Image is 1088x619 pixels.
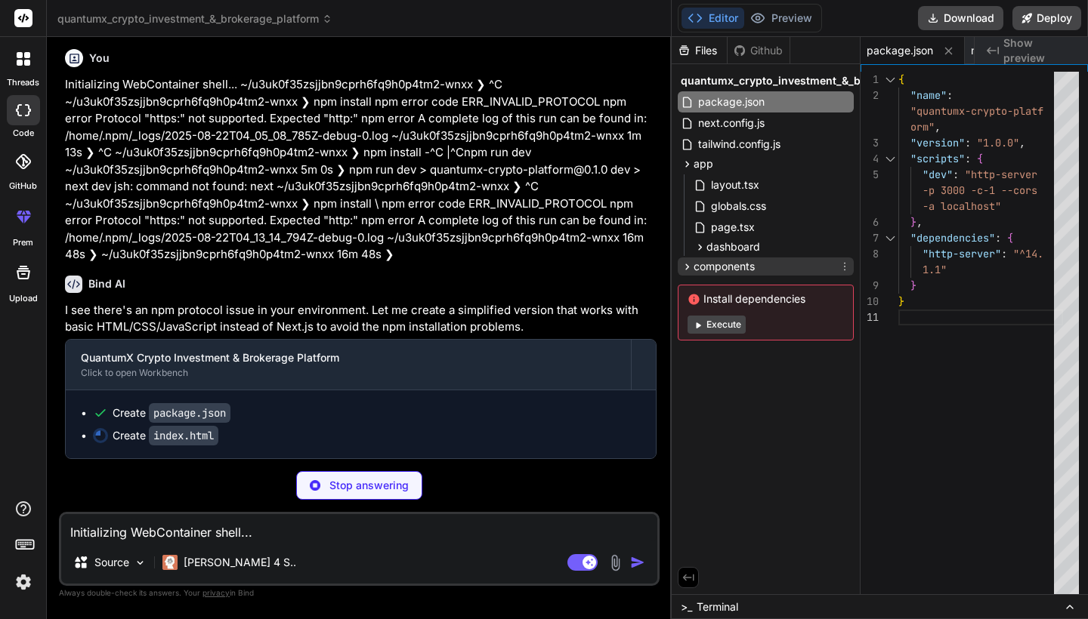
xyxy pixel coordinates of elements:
[697,599,738,614] span: Terminal
[630,555,645,570] img: icon
[880,151,900,167] div: Click to collapse the range.
[965,168,1037,181] span: "http-server
[607,554,624,571] img: attachment
[898,294,904,308] span: }
[910,279,916,292] span: }
[861,278,879,294] div: 9
[65,302,657,336] p: I see there's an npm protocol issue in your environment. Let me create a simplified version that ...
[995,231,1001,245] span: :
[113,405,230,420] div: Create
[880,72,900,88] div: Click to collapse the range.
[59,586,660,600] p: Always double-check its answers. Your in Bind
[935,120,941,134] span: ,
[965,152,971,165] span: :
[923,183,1037,197] span: -p 3000 -c-1 --cors
[329,478,409,493] p: Stop answering
[923,199,1001,213] span: -a localhost"
[971,43,1037,58] span: next.config.js
[910,215,916,229] span: }
[947,88,953,102] span: :
[953,168,959,181] span: :
[81,367,616,379] div: Click to open Workbench
[681,599,692,614] span: >_
[861,246,879,262] div: 8
[149,403,230,423] code: package.json
[861,214,879,230] div: 6
[94,555,129,570] p: Source
[861,167,879,183] div: 5
[709,197,768,215] span: globals.css
[861,135,879,151] div: 3
[923,168,953,181] span: "dev"
[861,151,879,167] div: 4
[1001,247,1007,260] span: :
[744,8,818,29] button: Preview
[149,426,218,445] code: index.html
[861,309,879,325] div: 11
[9,292,38,305] label: Upload
[861,88,879,103] div: 2
[977,136,1019,149] span: "1.0.0"
[1019,136,1025,149] span: ,
[162,555,178,570] img: Claude 4 Sonnet
[918,6,1003,30] button: Download
[81,350,616,365] div: QuantumX Crypto Investment & Brokerage Platform
[910,231,995,245] span: "dependencies"
[861,230,879,246] div: 7
[57,11,332,26] span: quantumx_crypto_investment_&_brokerage_platform
[709,176,761,194] span: layout.tsx
[65,76,657,263] p: Initializing WebContainer shell... ~/u3uk0f35zsjjbn9cprh6fq9h0p4tm2-wnxx ❯ ^C ~/u3uk0f35zsjjbn9cp...
[697,135,782,153] span: tailwind.config.js
[706,239,760,254] span: dashboard
[682,8,744,29] button: Editor
[898,72,904,86] span: {
[910,104,1043,118] span: "quantumx-crypto-platf
[13,236,33,249] label: prem
[688,291,844,306] span: Install dependencies
[184,555,296,570] p: [PERSON_NAME] 4 S..
[697,114,766,132] span: next.config.js
[861,294,879,309] div: 10
[694,156,713,171] span: app
[89,51,110,66] h6: You
[697,93,766,111] span: package.json
[11,569,36,595] img: settings
[694,259,755,274] span: components
[709,218,756,236] span: page.tsx
[916,215,923,229] span: ,
[728,43,790,58] div: Github
[1007,231,1013,245] span: {
[672,43,727,58] div: Files
[202,588,230,597] span: privacy
[113,428,218,443] div: Create
[688,316,746,334] button: Execute
[910,152,965,165] span: "scripts"
[880,230,900,246] div: Click to collapse the range.
[13,127,34,140] label: code
[88,276,125,291] h6: Bind AI
[910,120,935,134] span: orm"
[867,43,933,58] span: package.json
[134,556,147,569] img: Pick Models
[1012,6,1081,30] button: Deploy
[923,247,1001,260] span: "http-server"
[910,88,947,102] span: "name"
[66,340,631,390] button: QuantumX Crypto Investment & Brokerage PlatformClick to open Workbench
[923,263,947,276] span: 1.1"
[910,136,965,149] span: "version"
[7,76,39,89] label: threads
[977,152,983,165] span: {
[1003,35,1076,66] span: Show preview
[1013,247,1043,260] span: "^14.
[681,73,957,88] span: quantumx_crypto_investment_&_brokerage_platform
[861,72,879,88] div: 1
[965,136,971,149] span: :
[9,180,37,192] label: GitHub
